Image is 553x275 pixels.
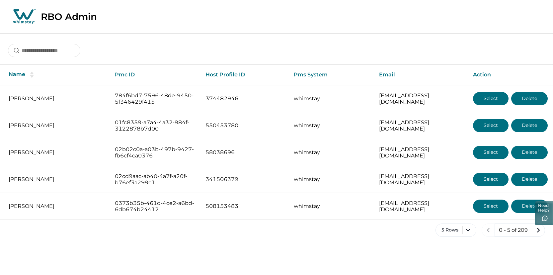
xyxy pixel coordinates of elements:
p: 0 - 5 of 209 [499,227,528,233]
p: whimstay [294,203,368,210]
button: next page [532,224,545,237]
button: Select [473,173,509,186]
button: Delete [511,173,548,186]
p: whimstay [294,95,368,102]
p: [EMAIL_ADDRESS][DOMAIN_NAME] [379,146,462,159]
button: Select [473,92,509,105]
p: 374482946 [205,95,283,102]
th: Action [468,65,553,85]
button: Delete [511,92,548,105]
p: [PERSON_NAME] [9,122,104,129]
th: Pms System [288,65,374,85]
button: Delete [511,200,548,213]
button: previous page [482,224,495,237]
p: 02cd9aac-ab40-4a7f-a20f-b76ef3a299c1 [115,173,195,186]
p: [PERSON_NAME] [9,149,104,156]
button: 0 - 5 of 209 [495,224,532,237]
p: 0373b35b-461d-4ce2-a6bd-6db674b24412 [115,200,195,213]
p: [PERSON_NAME] [9,203,104,210]
p: whimstay [294,122,368,129]
p: [EMAIL_ADDRESS][DOMAIN_NAME] [379,173,462,186]
p: 02b02c0a-a03b-497b-9427-fb6cf4ca0376 [115,146,195,159]
button: 5 Rows [435,224,476,237]
p: 784f6bd7-7596-48de-9450-5f346429f415 [115,92,195,105]
button: Select [473,200,509,213]
button: Select [473,119,509,132]
button: Delete [511,146,548,159]
p: 508153483 [205,203,283,210]
button: sorting [25,71,39,78]
p: RBO Admin [41,11,97,22]
p: whimstay [294,176,368,183]
p: [EMAIL_ADDRESS][DOMAIN_NAME] [379,119,462,132]
p: [PERSON_NAME] [9,95,104,102]
p: 550453780 [205,122,283,129]
p: 01fc8359-a7a4-4a32-984f-3122878b7d00 [115,119,195,132]
th: Host Profile ID [200,65,288,85]
th: Email [374,65,468,85]
p: 341506379 [205,176,283,183]
th: Pmc ID [110,65,200,85]
button: Select [473,146,509,159]
p: 58038696 [205,149,283,156]
p: [EMAIL_ADDRESS][DOMAIN_NAME] [379,200,462,213]
p: [EMAIL_ADDRESS][DOMAIN_NAME] [379,92,462,105]
button: Delete [511,119,548,132]
p: [PERSON_NAME] [9,176,104,183]
p: whimstay [294,149,368,156]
